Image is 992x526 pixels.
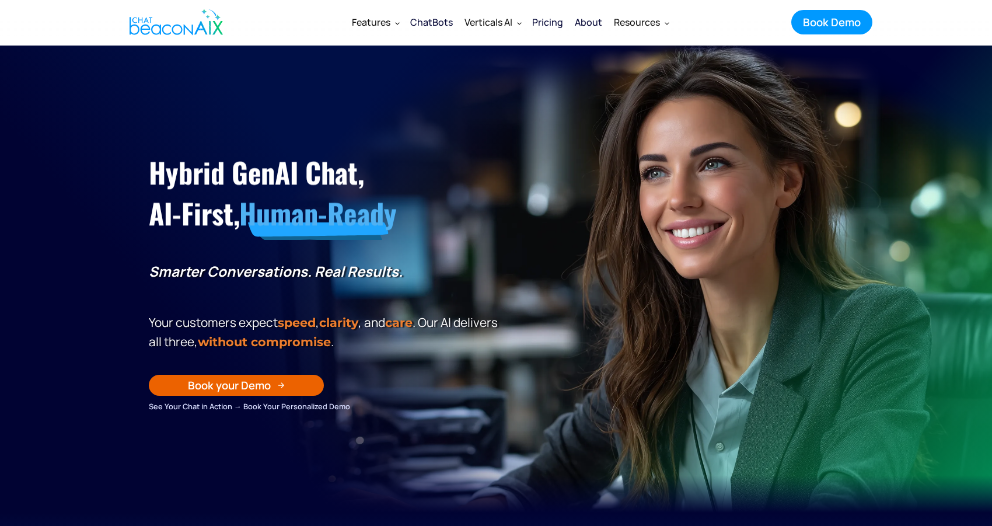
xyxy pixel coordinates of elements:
strong: Smarter Conversations. Real Results. [149,262,403,281]
div: Resources [614,14,660,30]
div: About [575,14,602,30]
div: Pricing [532,14,563,30]
p: Your customers expect , , and . Our Al delivers all three, . [149,313,502,351]
div: Verticals AI [464,14,512,30]
strong: speed [278,315,316,330]
h1: Hybrid GenAI Chat, AI-First, [149,152,502,234]
a: Book Demo [791,10,872,34]
a: ChatBots [404,7,459,37]
div: Features [352,14,390,30]
div: See Your Chat in Action → Book Your Personalized Demo [149,400,502,413]
a: About [569,7,608,37]
a: Book your Demo [149,375,324,396]
span: care [385,315,413,330]
span: Human-Ready [239,193,396,234]
div: Features [346,8,404,36]
div: Verticals AI [459,8,526,36]
span: clarity [319,315,358,330]
img: Dropdown [517,20,522,25]
a: Pricing [526,7,569,37]
img: Arrow [278,382,285,389]
div: Book your Demo [188,378,271,393]
a: home [120,2,229,43]
img: Dropdown [665,20,669,25]
div: Book Demo [803,15,861,30]
img: Dropdown [395,20,400,25]
span: without compromise [198,335,331,349]
div: Resources [608,8,674,36]
div: ChatBots [410,14,453,30]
